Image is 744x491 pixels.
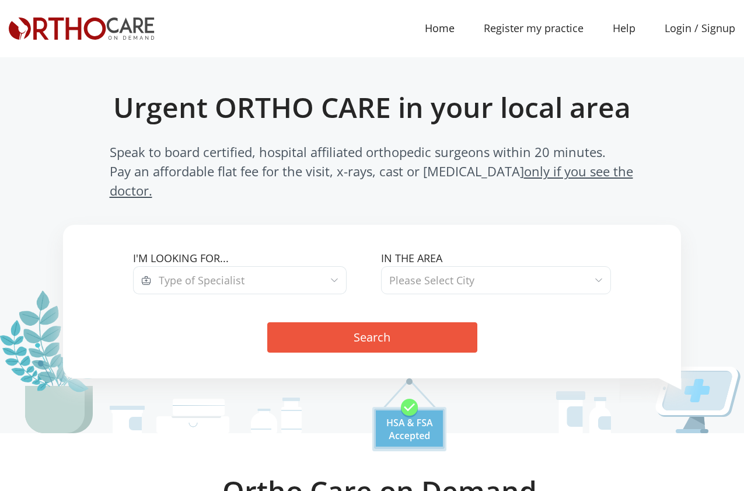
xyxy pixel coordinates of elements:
[469,15,598,41] a: Register my practice
[381,250,611,266] label: In the area
[389,273,474,287] span: Please Select City
[159,273,244,287] span: Type of Specialist
[133,250,363,266] label: I'm looking for...
[267,322,477,353] button: Search
[410,15,469,41] a: Home
[79,90,665,124] h1: Urgent ORTHO CARE in your local area
[110,142,635,200] span: Speak to board certified, hospital affiliated orthopedic surgeons within 20 minutes. Pay an affor...
[598,15,650,41] a: Help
